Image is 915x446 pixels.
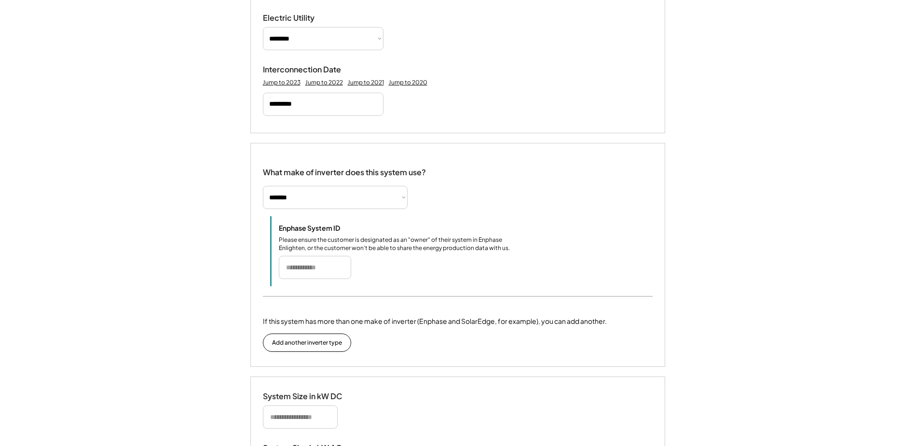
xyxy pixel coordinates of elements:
[263,316,607,326] div: If this system has more than one make of inverter (Enphase and SolarEdge, for example), you can a...
[263,158,426,180] div: What make of inverter does this system use?
[263,391,359,402] div: System Size in kW DC
[389,79,427,86] div: Jump to 2020
[263,334,351,352] button: Add another inverter type
[279,223,375,232] div: Enphase System ID
[263,65,359,75] div: Interconnection Date
[263,13,359,23] div: Electric Utility
[279,236,520,252] div: Please ensure the customer is designated as an "owner" of their system in Enphase Enlighten, or t...
[348,79,384,86] div: Jump to 2021
[305,79,343,86] div: Jump to 2022
[263,79,300,86] div: Jump to 2023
